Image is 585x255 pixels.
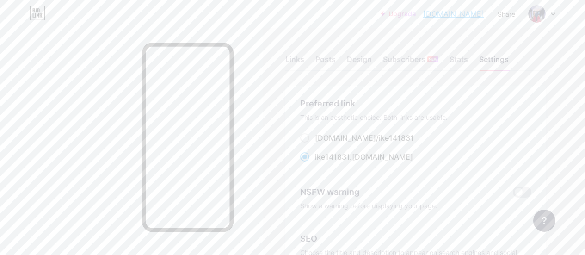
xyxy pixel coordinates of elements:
div: [DOMAIN_NAME]/ [315,132,414,143]
div: SEO [300,232,531,245]
img: ike141831 [528,5,546,23]
div: Links [285,54,304,70]
div: Stats [450,54,468,70]
div: Preferred link [300,97,531,110]
div: .[DOMAIN_NAME] [315,151,413,162]
div: Show a warning before displaying your page. [300,202,531,210]
a: Upgrade [381,10,416,18]
div: Design [347,54,372,70]
div: NSFW warning [300,186,501,198]
div: This is an aesthetic choice. Both links are usable. [300,113,531,121]
div: Posts [315,54,336,70]
span: ike141831 [379,133,414,143]
div: Settings [479,54,509,70]
div: Share [498,9,515,19]
span: ike141831 [315,152,350,162]
span: NEW [429,56,437,62]
a: [DOMAIN_NAME] [423,8,484,19]
div: Subscribers [383,54,438,70]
